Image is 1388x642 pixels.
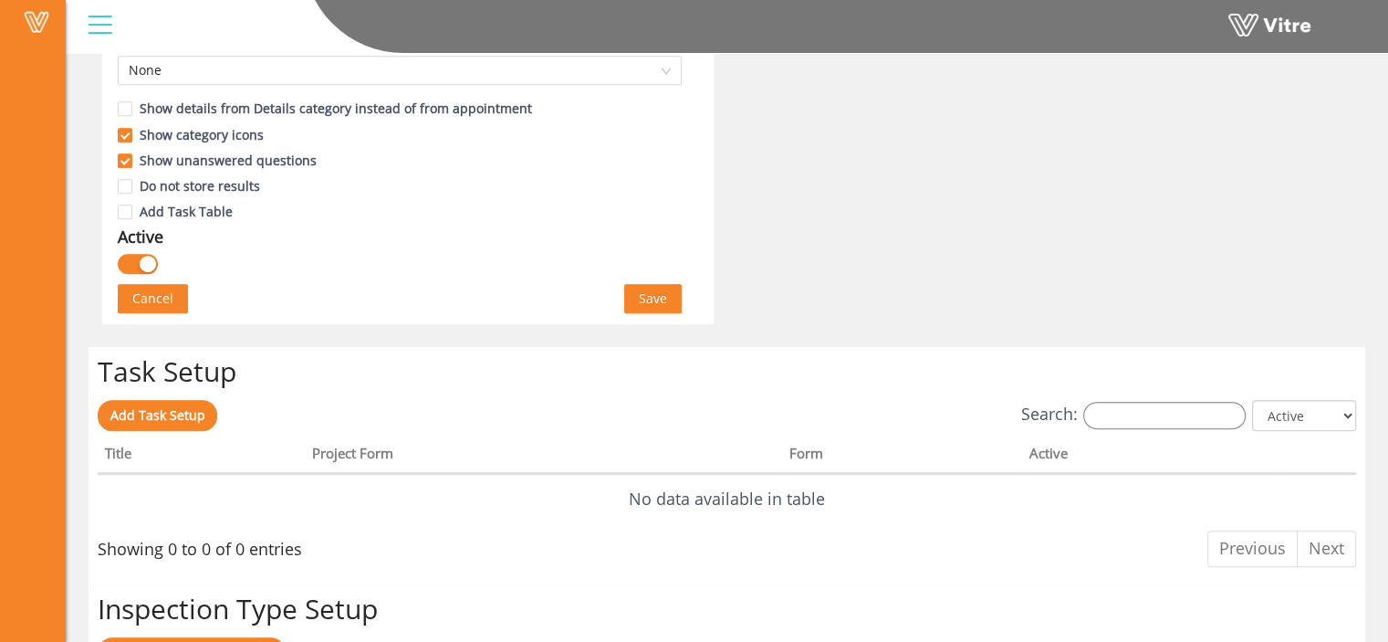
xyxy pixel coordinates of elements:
div: Showing 0 to 0 of 0 entries [98,529,302,562]
h2: Inspection Type Setup [98,594,1356,624]
span: Cancel [132,289,173,309]
th: Form [782,439,1021,474]
span: Show category icons [132,126,271,143]
th: Active [1022,439,1283,474]
span: Save [639,289,667,309]
span: Show unanswered questions [132,152,324,169]
label: Search: [1021,401,1246,429]
span: Add Task Setup [110,406,205,424]
th: Project Form [305,439,783,474]
button: Save [624,284,682,313]
span: Do not store results [132,177,267,195]
a: Add Task Setup [98,400,217,431]
h2: Task Setup [98,356,1356,386]
button: Cancel [118,284,188,313]
th: Title [98,439,305,474]
td: No data available in table [98,474,1356,523]
span: Show details from Details category instead of from appointment [132,100,539,117]
span: Add Task Table [132,203,240,220]
span: None [129,57,671,84]
input: Search: [1083,402,1246,429]
div: Active [118,224,163,249]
